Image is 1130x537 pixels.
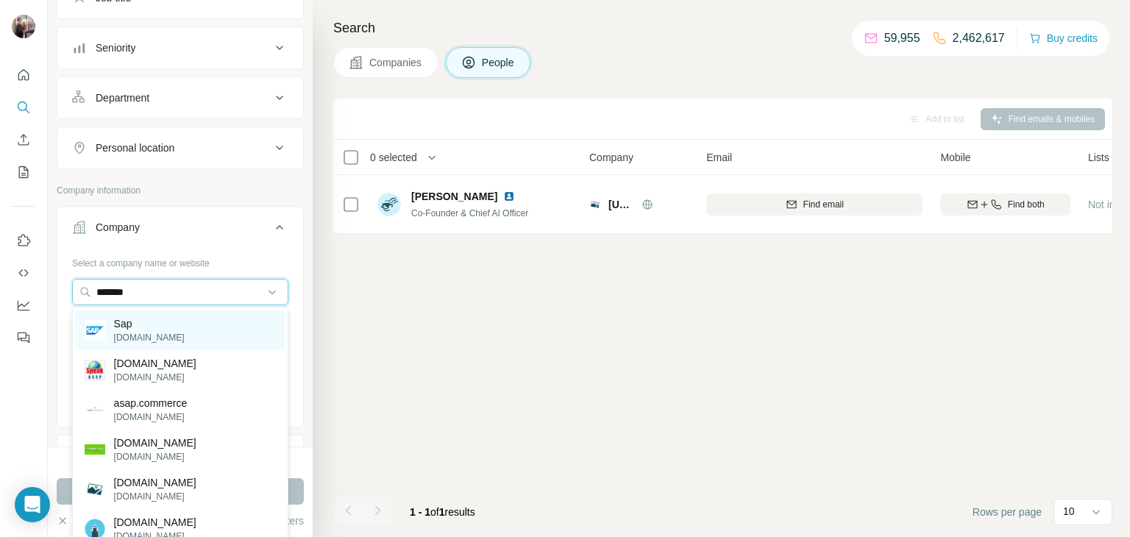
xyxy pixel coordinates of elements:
[12,62,35,88] button: Quick start
[608,197,634,212] span: [URL]
[12,159,35,185] button: My lists
[369,55,423,70] span: Companies
[85,479,105,499] img: academias-sap.com.ar
[15,487,50,522] div: Open Intercom Messenger
[114,356,196,371] p: [DOMAIN_NAME]
[333,18,1112,38] h4: Search
[940,150,970,165] span: Mobile
[482,55,516,70] span: People
[884,29,920,47] p: 59,955
[57,513,99,528] button: Clear
[114,316,185,331] p: Sap
[57,80,303,115] button: Department
[96,220,140,235] div: Company
[1088,150,1109,165] span: Lists
[1008,198,1045,211] span: Find both
[411,189,497,204] span: [PERSON_NAME]
[96,141,174,155] div: Personal location
[589,199,601,210] img: Logo of clientgenerator.ai
[114,515,196,530] p: [DOMAIN_NAME]
[12,94,35,121] button: Search
[377,193,401,216] img: Avatar
[1029,28,1098,49] button: Buy credits
[973,505,1042,519] span: Rows per page
[57,30,303,65] button: Seniority
[439,506,445,518] span: 1
[410,506,475,518] span: results
[72,251,288,270] div: Select a company name or website
[114,435,196,450] p: [DOMAIN_NAME]
[706,150,732,165] span: Email
[114,475,196,490] p: [DOMAIN_NAME]
[12,15,35,38] img: Avatar
[96,90,149,105] div: Department
[85,360,105,380] img: speakasap.com
[114,396,188,410] p: asap.commerce
[114,331,185,344] p: [DOMAIN_NAME]
[12,292,35,319] button: Dashboard
[503,191,515,202] img: LinkedIn logo
[940,193,1070,216] button: Find both
[114,371,196,384] p: [DOMAIN_NAME]
[96,40,135,55] div: Seniority
[12,227,35,254] button: Use Surfe on LinkedIn
[114,410,188,424] p: [DOMAIN_NAME]
[370,150,417,165] span: 0 selected
[57,438,303,474] button: Industry
[589,150,633,165] span: Company
[12,127,35,153] button: Enrich CSV
[1063,504,1075,519] p: 10
[114,450,196,463] p: [DOMAIN_NAME]
[706,193,923,216] button: Find email
[12,324,35,351] button: Feedback
[410,506,430,518] span: 1 - 1
[430,506,439,518] span: of
[411,208,528,218] span: Co-Founder & Chief AI Officer
[953,29,1005,47] p: 2,462,617
[57,184,304,197] p: Company information
[85,399,105,420] img: asap.commerce
[85,439,105,460] img: carloanasap.com
[57,210,303,251] button: Company
[12,260,35,286] button: Use Surfe API
[85,320,105,341] img: Sap
[114,490,196,503] p: [DOMAIN_NAME]
[57,130,303,166] button: Personal location
[803,198,844,211] span: Find email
